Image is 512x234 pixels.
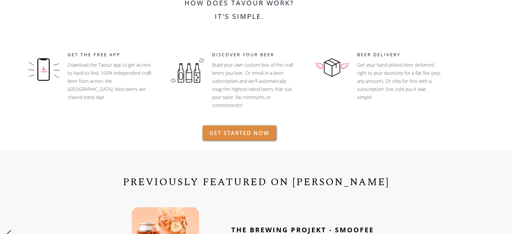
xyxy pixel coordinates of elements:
[212,61,296,109] p: Build your own custom box of the craft beers you love. Or enroll in a beer subscription and we'll...
[357,52,455,58] h5: Beer Delivery
[68,61,152,101] p: Download the Tavour app to get access to hard-to-find, 100% independent craft beer from across th...
[212,52,303,58] h5: Discover your beer
[68,52,156,58] h5: GET THE FREE APP
[357,61,441,118] p: Get your hand picked beer delivered right to your doorstep for a flat fee (yep, any amount). Or s...
[203,126,276,140] a: GET STARTED NOW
